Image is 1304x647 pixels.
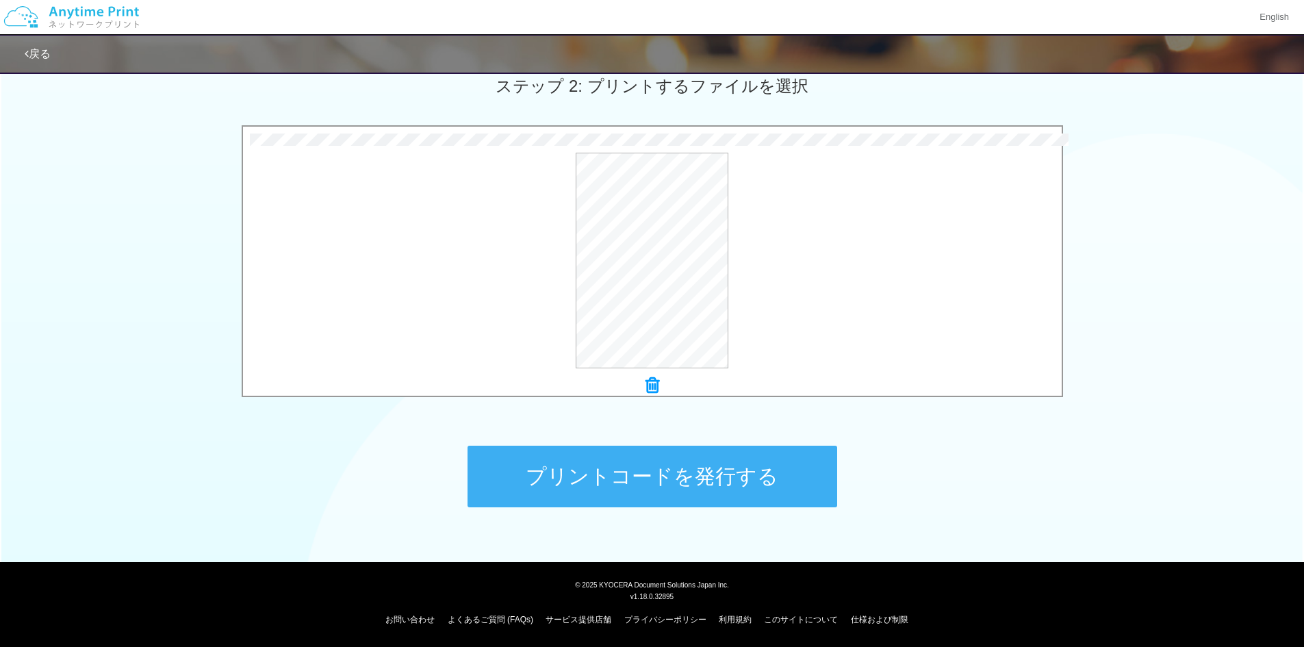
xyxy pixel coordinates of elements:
[468,446,837,507] button: プリントコードを発行する
[25,48,51,60] a: 戻る
[851,615,908,624] a: 仕様および制限
[546,615,611,624] a: サービス提供店舗
[624,615,706,624] a: プライバシーポリシー
[385,615,435,624] a: お問い合わせ
[764,615,838,624] a: このサイトについて
[575,580,729,589] span: © 2025 KYOCERA Document Solutions Japan Inc.
[719,615,752,624] a: 利用規約
[496,77,808,95] span: ステップ 2: プリントするファイルを選択
[630,592,674,600] span: v1.18.0.32895
[448,615,533,624] a: よくあるご質問 (FAQs)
